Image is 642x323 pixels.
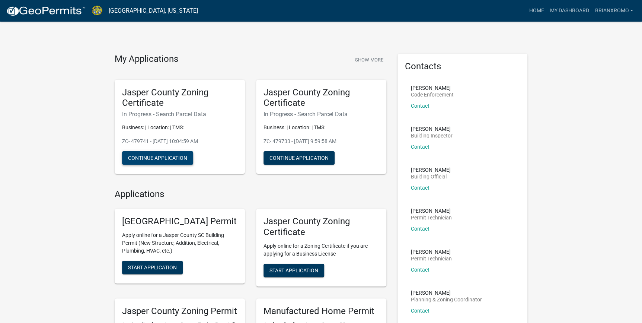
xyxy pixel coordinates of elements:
[411,215,452,220] p: Permit Technician
[411,290,482,295] p: [PERSON_NAME]
[547,4,592,18] a: My Dashboard
[592,4,636,18] a: BRIANXROMO
[411,185,429,191] a: Contact
[263,87,379,109] h5: Jasper County Zoning Certificate
[109,4,198,17] a: [GEOGRAPHIC_DATA], [US_STATE]
[263,264,324,277] button: Start Application
[411,256,452,261] p: Permit Technician
[411,208,452,213] p: [PERSON_NAME]
[411,85,454,91] p: [PERSON_NAME]
[411,267,429,273] a: Contact
[122,216,237,227] h5: [GEOGRAPHIC_DATA] Permit
[411,308,429,314] a: Contact
[115,54,178,65] h4: My Applications
[411,103,429,109] a: Contact
[122,151,193,165] button: Continue Application
[122,306,237,317] h5: Jasper County Zoning Permit
[122,87,237,109] h5: Jasper County Zoning Certificate
[411,249,452,254] p: [PERSON_NAME]
[526,4,547,18] a: Home
[122,261,183,274] button: Start Application
[411,297,482,302] p: Planning & Zoning Coordinator
[269,267,318,273] span: Start Application
[128,264,177,270] span: Start Application
[122,137,237,145] p: ZC- 479741 - [DATE] 10:04:59 AM
[405,61,520,72] h5: Contacts
[122,231,237,255] p: Apply online for a Jasper County SC Building Permit (New Structure, Addition, Electrical, Plumbin...
[115,189,386,200] h4: Applications
[263,151,335,165] button: Continue Application
[263,306,379,317] h5: Manufactured Home Permit
[411,174,451,179] p: Building Official
[263,242,379,258] p: Apply online for a Zoning Certificate if you are applying for a Business License
[352,54,386,66] button: Show More
[411,133,453,138] p: Building Inspector
[263,216,379,238] h5: Jasper County Zoning Certificate
[411,126,453,132] p: [PERSON_NAME]
[411,144,429,150] a: Contact
[263,111,379,118] h6: In Progress - Search Parcel Data
[411,226,429,232] a: Contact
[92,6,103,16] img: Jasper County, South Carolina
[263,124,379,132] p: Business: | Location: | TMS:
[263,137,379,145] p: ZC- 479733 - [DATE] 9:59:58 AM
[122,111,237,118] h6: In Progress - Search Parcel Data
[411,167,451,172] p: [PERSON_NAME]
[411,92,454,97] p: Code Enforcement
[122,124,237,132] p: Business: | Location: | TMS:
